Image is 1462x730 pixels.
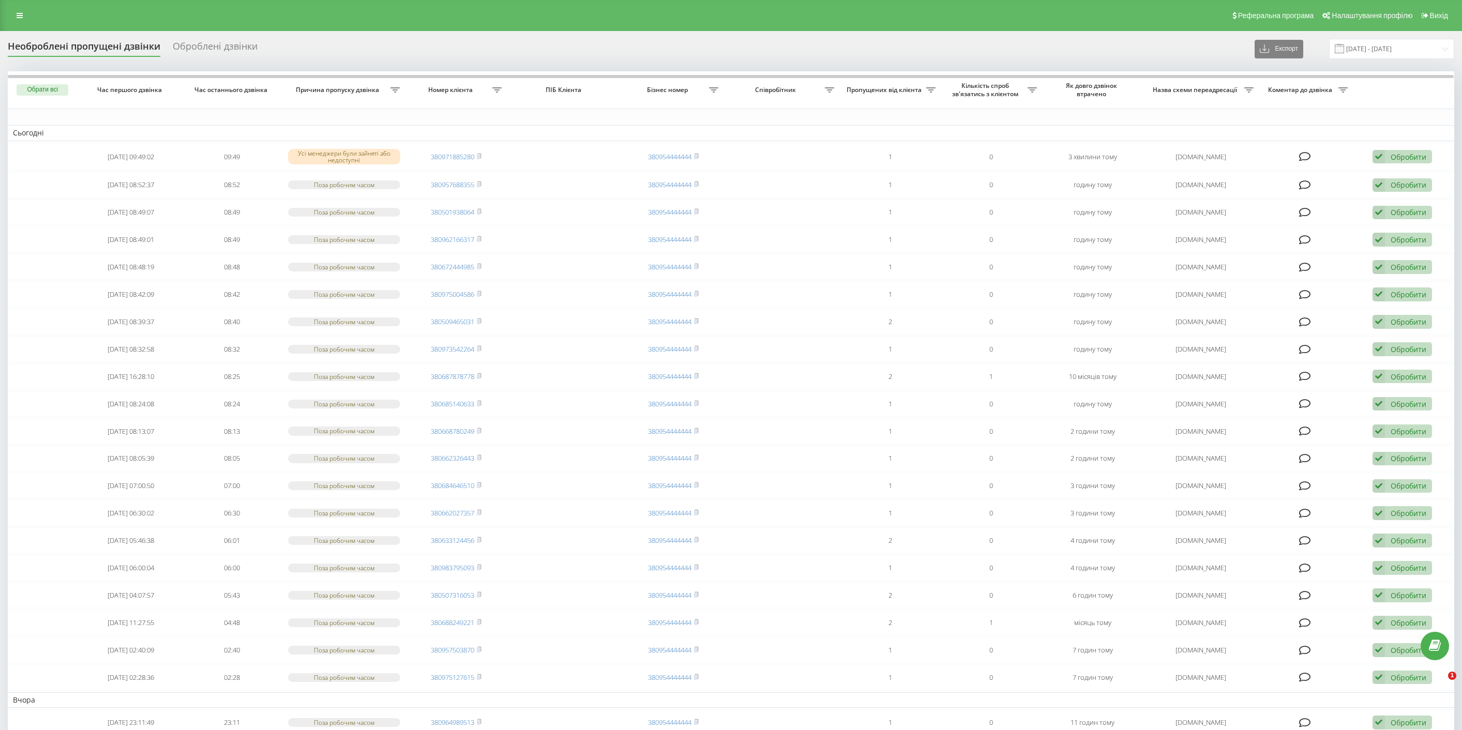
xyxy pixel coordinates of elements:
td: [DOMAIN_NAME] [1143,254,1259,280]
div: Поза робочим часом [288,673,400,682]
span: Як довго дзвінок втрачено [1052,82,1134,98]
a: 380954444444 [648,235,691,244]
td: 06:00 [182,555,283,581]
td: 08:24 [182,391,283,417]
div: Обробити [1391,481,1426,491]
td: годину тому [1042,200,1143,225]
div: Обробити [1391,563,1426,573]
div: Обробити [1391,235,1426,245]
div: Обробити [1391,152,1426,162]
span: Причина пропуску дзвінка [288,86,389,94]
div: Обробити [1391,645,1426,655]
td: 0 [941,309,1042,334]
td: [DATE] 02:40:09 [80,637,182,663]
td: 0 [941,665,1042,690]
td: [DOMAIN_NAME] [1143,143,1259,171]
td: 1 [941,364,1042,389]
td: 06:01 [182,528,283,553]
iframe: Intercom live chat [1427,672,1452,696]
td: 08:49 [182,227,283,252]
td: 2 години тому [1042,419,1143,444]
td: [DOMAIN_NAME] [1143,528,1259,553]
button: Обрати всі [17,84,68,96]
div: Обробити [1391,618,1426,628]
a: 380957688355 [431,180,474,189]
td: 1 [839,337,941,362]
td: 1 [839,473,941,498]
td: 6 годин тому [1042,583,1143,608]
td: 1 [839,143,941,171]
td: [DOMAIN_NAME] [1143,391,1259,417]
td: 08:42 [182,282,283,307]
a: 380685140633 [431,399,474,408]
a: 380954444444 [648,508,691,518]
td: [DATE] 08:49:07 [80,200,182,225]
div: Обробити [1391,180,1426,190]
a: 380688249221 [431,618,474,627]
td: [DATE] 08:42:09 [80,282,182,307]
div: Поза робочим часом [288,718,400,727]
div: Обробити [1391,427,1426,436]
span: Коментар до дзвінка [1264,86,1338,94]
td: годину тому [1042,282,1143,307]
td: [DATE] 06:30:02 [80,500,182,526]
td: [DATE] 04:07:57 [80,583,182,608]
td: [DATE] 07:00:50 [80,473,182,498]
td: 02:28 [182,665,283,690]
a: 380973542264 [431,344,474,354]
a: 380954444444 [648,399,691,408]
td: 1 [839,200,941,225]
td: 1 [839,282,941,307]
a: 380954444444 [648,536,691,545]
a: 380662326443 [431,453,474,463]
td: 08:40 [182,309,283,334]
td: [DATE] 08:24:08 [80,391,182,417]
td: 7 годин тому [1042,665,1143,690]
td: [DOMAIN_NAME] [1143,419,1259,444]
div: Обробити [1391,536,1426,545]
div: Обробити [1391,453,1426,463]
td: 1 [839,254,941,280]
td: годину тому [1042,337,1143,362]
td: 2 [839,309,941,334]
a: 380983795093 [431,563,474,572]
td: 08:49 [182,200,283,225]
div: Оброблені дзвінки [173,41,258,57]
td: 0 [941,528,1042,553]
td: [DATE] 08:48:19 [80,254,182,280]
td: місяць тому [1042,610,1143,635]
div: Поза робочим часом [288,646,400,655]
td: 1 [839,419,941,444]
td: 1 [839,391,941,417]
span: Налаштування профілю [1332,11,1412,20]
div: Поза робочим часом [288,263,400,271]
td: 02:40 [182,637,283,663]
td: 05:43 [182,583,283,608]
a: 380954444444 [648,262,691,271]
td: Вчора [8,692,1454,708]
td: [DOMAIN_NAME] [1143,473,1259,498]
td: 0 [941,500,1042,526]
td: годину тому [1042,391,1143,417]
td: [DATE] 08:49:01 [80,227,182,252]
span: Реферальна програма [1238,11,1314,20]
td: 09:49 [182,143,283,171]
td: [DATE] 02:28:36 [80,665,182,690]
td: 1 [839,227,941,252]
div: Поза робочим часом [288,536,400,545]
td: 0 [941,337,1042,362]
div: Поза робочим часом [288,180,400,189]
td: [DOMAIN_NAME] [1143,337,1259,362]
div: Обробити [1391,207,1426,217]
td: [DATE] 08:13:07 [80,419,182,444]
a: 380684646510 [431,481,474,490]
span: Назва схеми переадресації [1149,86,1243,94]
a: 380954444444 [648,481,691,490]
div: Поза робочим часом [288,400,400,408]
td: [DOMAIN_NAME] [1143,227,1259,252]
a: 380964989513 [431,718,474,727]
td: 0 [941,227,1042,252]
td: 0 [941,637,1042,663]
td: годину тому [1042,309,1143,334]
a: 380668780249 [431,427,474,436]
